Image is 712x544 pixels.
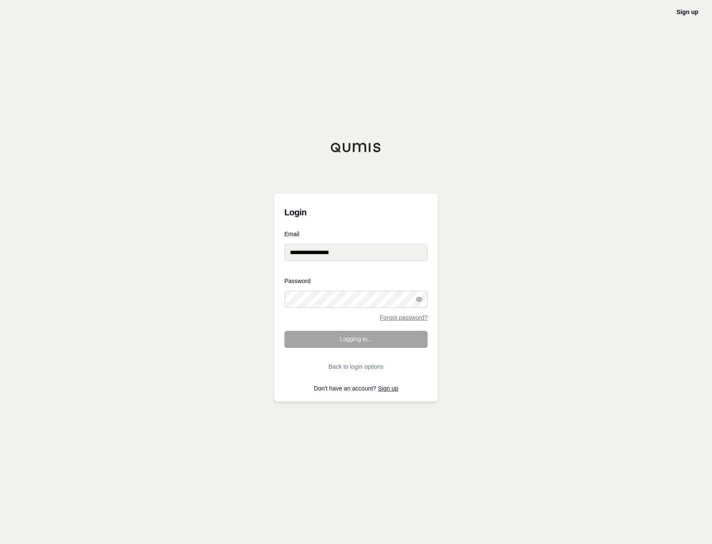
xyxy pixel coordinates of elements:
p: Don't have an account? [284,385,428,391]
label: Password [284,278,428,284]
button: Back to login options [284,358,428,375]
a: Forgot password? [380,315,428,321]
a: Sign up [378,385,398,392]
a: Sign up [677,9,698,15]
img: Qumis [330,142,382,153]
h3: Login [284,204,428,221]
label: Email [284,231,428,237]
